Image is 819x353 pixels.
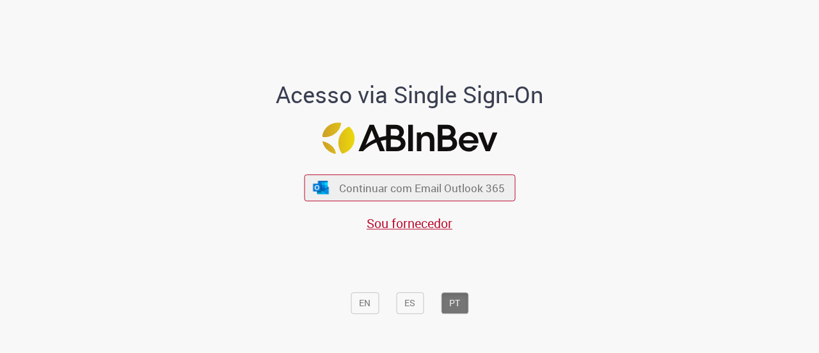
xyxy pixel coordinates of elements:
a: Sou fornecedor [367,215,452,232]
button: ES [396,292,424,314]
img: Logo ABInBev [322,122,497,154]
span: Continuar com Email Outlook 365 [339,181,505,195]
button: PT [441,292,468,314]
button: ícone Azure/Microsoft 360 Continuar com Email Outlook 365 [304,175,515,201]
h1: Acesso via Single Sign-On [232,82,587,108]
button: EN [351,292,379,314]
img: ícone Azure/Microsoft 360 [312,181,330,194]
